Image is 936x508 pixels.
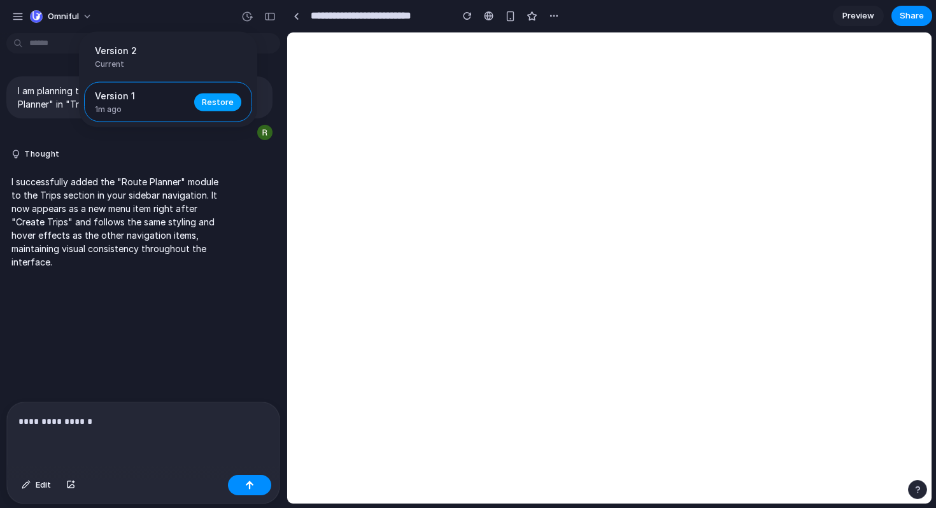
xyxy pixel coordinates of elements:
span: Version 1 [95,89,187,102]
span: 1m ago [95,104,187,115]
span: Version 2 [95,44,234,57]
div: Version 2 - 9/26/2025, 2:41:48 PM [84,37,252,77]
span: Restore [202,95,234,108]
div: Version 1 - 9/26/2025, 2:40:26 PM [84,82,252,122]
span: Current [95,59,234,70]
button: Restore [194,93,241,111]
